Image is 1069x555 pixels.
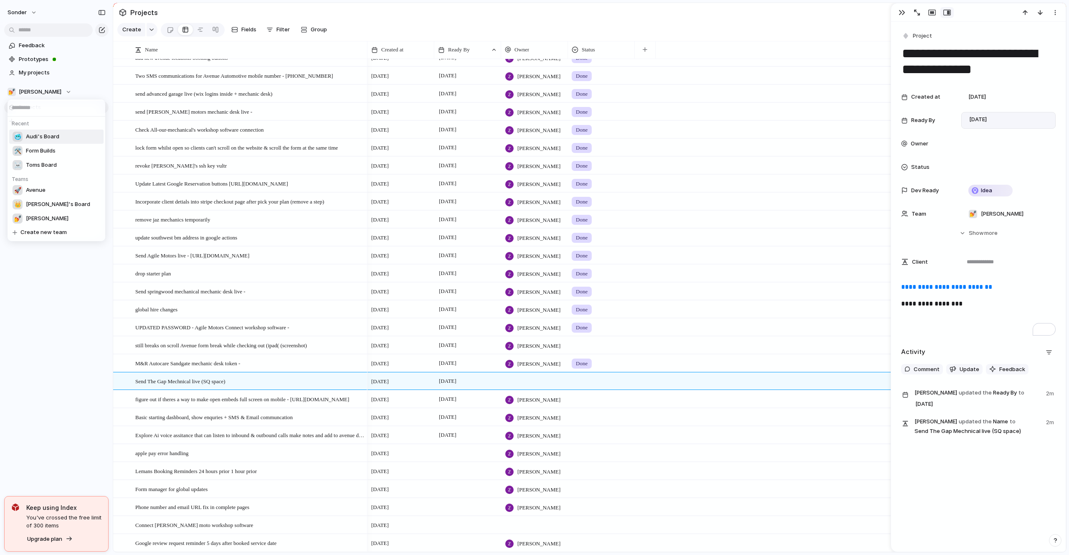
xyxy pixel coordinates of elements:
[13,185,23,195] div: 🚀
[13,160,23,170] div: ☠️
[13,146,23,156] div: 🛠️
[26,200,90,209] span: [PERSON_NAME]'s Board
[26,147,56,155] span: Form Builds
[26,132,59,141] span: Audi's Board
[9,172,106,183] h5: Teams
[26,161,57,169] span: Toms Board
[20,228,67,237] span: Create new team
[9,117,106,127] h5: Recent
[13,132,23,142] div: 🥶
[26,214,68,223] span: [PERSON_NAME]
[13,199,23,209] div: 👑
[13,214,23,224] div: 💅
[26,186,46,194] span: Avenue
